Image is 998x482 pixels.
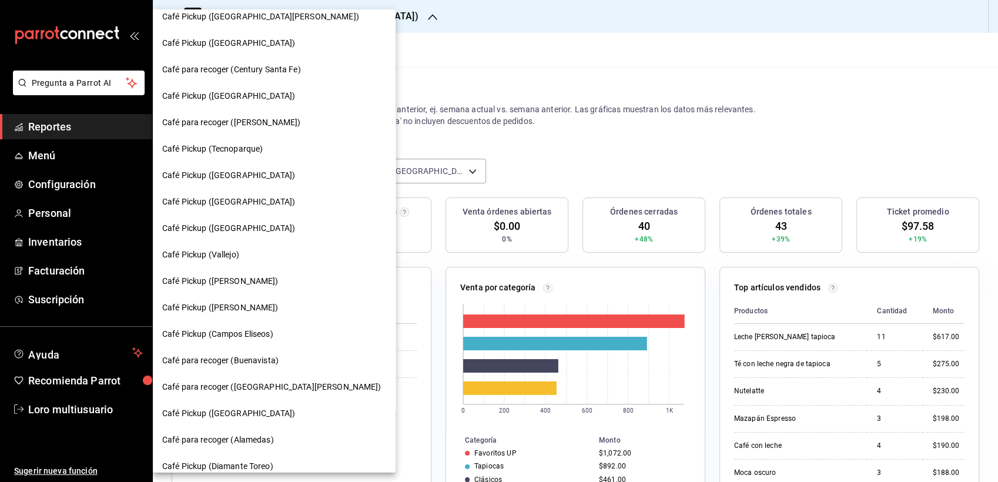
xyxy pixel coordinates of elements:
[153,427,396,453] div: Café para recoger (Alamedas)
[162,328,273,340] span: Café Pickup (Campos Eliseos)
[153,109,396,136] div: Café para recoger ([PERSON_NAME])
[153,30,396,56] div: Café Pickup ([GEOGRAPHIC_DATA])
[153,242,396,268] div: Café Pickup (Vallejo)
[162,63,301,76] span: Café para recoger (Century Santa Fe)
[153,162,396,189] div: Café Pickup ([GEOGRAPHIC_DATA])
[162,407,295,420] span: Café Pickup ([GEOGRAPHIC_DATA])
[162,275,279,287] span: Café Pickup ([PERSON_NAME])
[153,136,396,162] div: Café Pickup (Tecnoparque)
[162,196,295,208] span: Café Pickup ([GEOGRAPHIC_DATA])
[162,90,295,102] span: Café Pickup ([GEOGRAPHIC_DATA])
[162,37,295,49] span: Café Pickup ([GEOGRAPHIC_DATA])
[153,56,396,83] div: Café para recoger (Century Santa Fe)
[153,83,396,109] div: Café Pickup ([GEOGRAPHIC_DATA])
[153,374,396,400] div: Café para recoger ([GEOGRAPHIC_DATA][PERSON_NAME])
[153,268,396,294] div: Café Pickup ([PERSON_NAME])
[162,222,295,235] span: Café Pickup ([GEOGRAPHIC_DATA])
[162,434,274,446] span: Café para recoger (Alamedas)
[153,294,396,321] div: Café Pickup ([PERSON_NAME])
[162,143,263,155] span: Café Pickup (Tecnoparque)
[153,453,396,480] div: Café Pickup (Diamante Toreo)
[162,11,359,23] span: Café Pickup ([GEOGRAPHIC_DATA][PERSON_NAME])
[162,354,279,367] span: Café para recoger (Buenavista)
[153,400,396,427] div: Café Pickup ([GEOGRAPHIC_DATA])
[162,460,273,473] span: Café Pickup (Diamante Toreo)
[162,381,381,393] span: Café para recoger ([GEOGRAPHIC_DATA][PERSON_NAME])
[153,215,396,242] div: Café Pickup ([GEOGRAPHIC_DATA])
[153,4,396,30] div: Café Pickup ([GEOGRAPHIC_DATA][PERSON_NAME])
[162,116,300,129] span: Café para recoger ([PERSON_NAME])
[162,169,295,182] span: Café Pickup ([GEOGRAPHIC_DATA])
[162,302,279,314] span: Café Pickup ([PERSON_NAME])
[162,249,239,261] span: Café Pickup (Vallejo)
[153,321,396,347] div: Café Pickup (Campos Eliseos)
[153,189,396,215] div: Café Pickup ([GEOGRAPHIC_DATA])
[153,347,396,374] div: Café para recoger (Buenavista)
